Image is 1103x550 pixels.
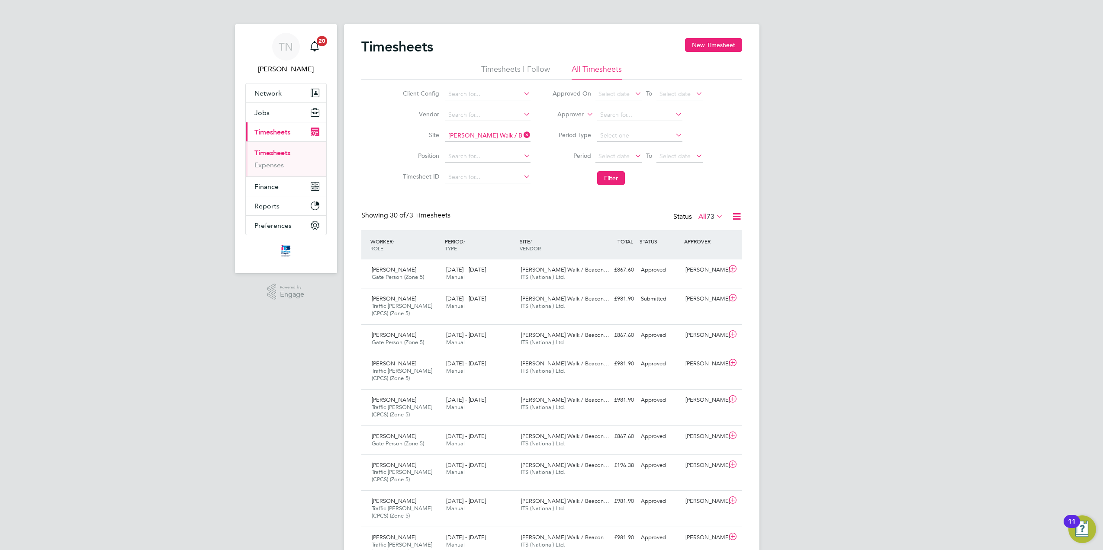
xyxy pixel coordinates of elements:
[445,171,531,183] input: Search for...
[372,295,416,302] span: [PERSON_NAME]
[521,461,609,469] span: [PERSON_NAME] Walk / Beacon…
[521,497,609,505] span: [PERSON_NAME] Walk / Beacon…
[659,90,691,98] span: Select date
[698,212,723,221] label: All
[372,468,432,483] span: Traffic [PERSON_NAME] (CPCS) (Zone 5)
[400,110,439,118] label: Vendor
[368,233,443,256] div: WORKER
[597,130,682,142] input: Select one
[643,88,655,99] span: To
[552,152,591,160] label: Period
[446,440,465,447] span: Manual
[372,461,416,469] span: [PERSON_NAME]
[446,331,486,339] span: [DATE] - [DATE]
[246,103,326,122] button: Jobs
[552,90,591,97] label: Approved On
[372,403,432,418] span: Traffic [PERSON_NAME] (CPCS) (Zone 5)
[254,128,290,136] span: Timesheets
[445,150,531,163] input: Search for...
[445,109,531,121] input: Search for...
[521,396,609,403] span: [PERSON_NAME] Walk / Beacon…
[390,211,450,220] span: 73 Timesheets
[521,266,609,273] span: [PERSON_NAME] Walk / Beacon…
[521,534,609,541] span: [PERSON_NAME] Walk / Beacon…
[592,429,637,444] div: £867.60
[1068,515,1096,543] button: Open Resource Center, 11 new notifications
[400,90,439,97] label: Client Config
[254,202,280,210] span: Reports
[598,152,630,160] span: Select date
[617,238,633,245] span: TOTAL
[400,131,439,139] label: Site
[682,263,727,277] div: [PERSON_NAME]
[637,328,682,342] div: Approved
[545,110,584,119] label: Approver
[637,357,682,371] div: Approved
[592,292,637,306] div: £981.90
[597,171,625,185] button: Filter
[245,33,327,74] a: TN[PERSON_NAME]
[673,211,725,223] div: Status
[682,233,727,249] div: APPROVER
[254,221,292,230] span: Preferences
[446,461,486,469] span: [DATE] - [DATE]
[592,458,637,473] div: £196.38
[481,64,550,80] li: Timesheets I Follow
[682,292,727,306] div: [PERSON_NAME]
[1068,521,1076,533] div: 11
[446,360,486,367] span: [DATE] - [DATE]
[267,284,304,300] a: Powered byEngage
[246,122,326,141] button: Timesheets
[682,429,727,444] div: [PERSON_NAME]
[445,245,457,252] span: TYPE
[446,468,465,476] span: Manual
[637,263,682,277] div: Approved
[372,367,432,382] span: Traffic [PERSON_NAME] (CPCS) (Zone 5)
[372,432,416,440] span: [PERSON_NAME]
[520,245,541,252] span: VENDOR
[400,173,439,180] label: Timesheet ID
[361,38,433,55] h2: Timesheets
[246,196,326,215] button: Reports
[372,360,416,367] span: [PERSON_NAME]
[637,458,682,473] div: Approved
[245,244,327,258] a: Go to home page
[446,505,465,512] span: Manual
[446,295,486,302] span: [DATE] - [DATE]
[445,88,531,100] input: Search for...
[637,429,682,444] div: Approved
[521,273,566,281] span: ITS (National) Ltd.
[659,152,691,160] span: Select date
[521,295,609,302] span: [PERSON_NAME] Walk / Beacon…
[521,331,609,339] span: [PERSON_NAME] Walk / Beacon…
[592,263,637,277] div: £867.60
[372,505,432,519] span: Traffic [PERSON_NAME] (CPCS) (Zone 5)
[279,41,293,52] span: TN
[637,393,682,407] div: Approved
[637,531,682,545] div: Approved
[521,367,566,374] span: ITS (National) Ltd.
[246,141,326,176] div: Timesheets
[235,24,337,273] nav: Main navigation
[446,367,465,374] span: Manual
[643,150,655,161] span: To
[637,292,682,306] div: Submitted
[317,36,327,46] span: 20
[446,302,465,310] span: Manual
[521,302,566,310] span: ITS (National) Ltd.
[572,64,622,80] li: All Timesheets
[372,273,424,281] span: Gate Person (Zone 5)
[246,216,326,235] button: Preferences
[682,328,727,342] div: [PERSON_NAME]
[521,440,566,447] span: ITS (National) Ltd.
[254,149,290,157] a: Timesheets
[518,233,592,256] div: SITE
[707,212,714,221] span: 73
[637,233,682,249] div: STATUS
[446,432,486,440] span: [DATE] - [DATE]
[246,83,326,102] button: Network
[254,89,282,97] span: Network
[446,541,465,548] span: Manual
[521,505,566,512] span: ITS (National) Ltd.
[372,331,416,339] span: [PERSON_NAME]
